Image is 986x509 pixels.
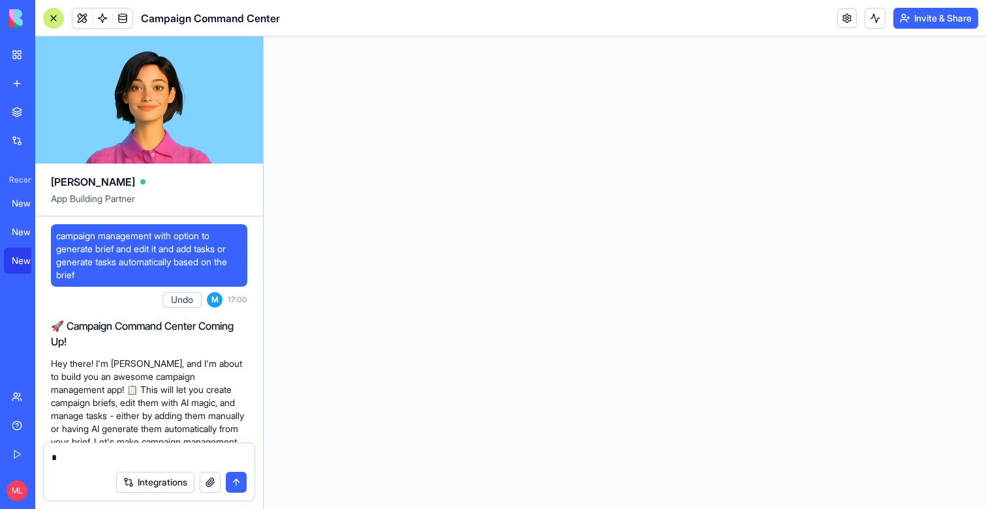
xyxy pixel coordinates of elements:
[893,8,978,29] button: Invite & Share
[9,9,90,27] img: logo
[162,292,202,308] button: Undo
[51,318,247,349] h2: 🚀 Campaign Command Center Coming Up!
[4,248,56,274] a: New App
[12,197,48,210] div: New App
[4,175,31,185] span: Recent
[4,219,56,245] a: New App
[7,480,27,501] span: ML
[141,10,280,26] span: Campaign Command Center
[51,192,247,216] span: App Building Partner
[116,472,194,493] button: Integrations
[51,174,135,190] span: [PERSON_NAME]
[12,254,48,267] div: New App
[56,229,242,282] span: campaign management with option to generate brief and edit it and add tasks or generate tasks aut...
[12,225,48,239] div: New App
[4,190,56,216] a: New App
[207,292,223,308] span: M
[51,357,247,461] p: Hey there! I'm [PERSON_NAME], and I'm about to build you an awesome campaign management app! 📋 Th...
[228,295,247,305] span: 17:00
